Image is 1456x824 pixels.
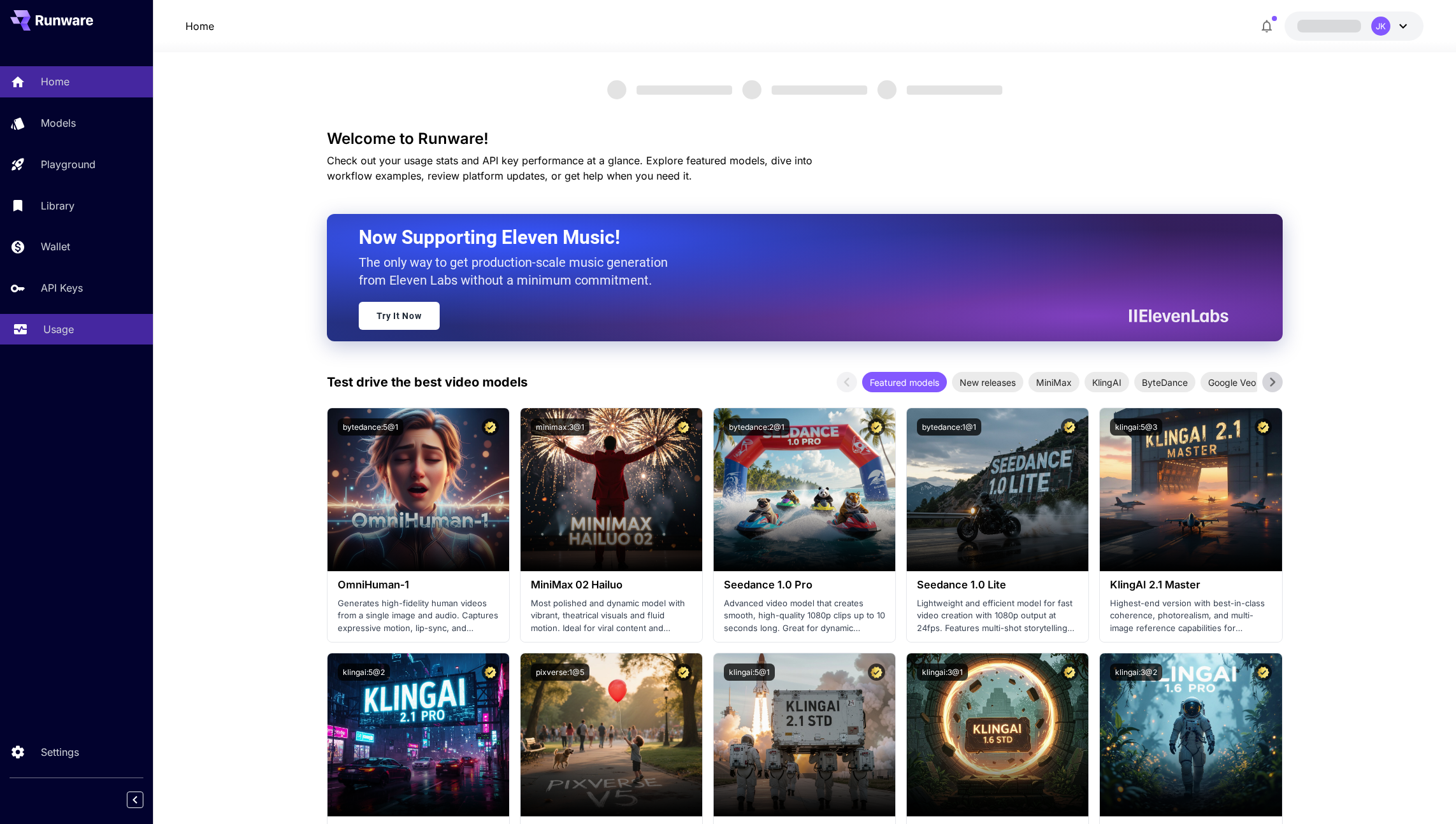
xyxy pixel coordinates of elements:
img: alt [907,653,1088,816]
a: Try It Now [359,302,440,330]
img: alt [714,653,895,816]
button: Certified Model – Vetted for best performance and includes a commercial license. [868,418,885,436]
p: The only way to get production-scale music generation from Eleven Labs without a minimum commitment. [359,253,677,289]
img: alt [907,408,1088,571]
button: bytedance:2@1 [724,418,789,436]
h3: Seedance 1.0 Lite [917,579,1078,591]
button: klingai:5@3 [1110,418,1162,436]
div: ByteDance [1134,372,1195,392]
button: Certified Model – Vetted for best performance and includes a commercial license. [675,664,692,681]
button: Collapse sidebar [127,792,143,808]
img: alt [328,653,509,816]
p: Settings [41,744,79,760]
div: New releases [952,372,1023,392]
button: JK [1285,11,1424,41]
div: KlingAI [1085,372,1129,392]
button: Certified Model – Vetted for best performance and includes a commercial license. [1061,418,1078,436]
button: pixverse:1@5 [531,664,589,681]
span: New releases [952,376,1023,389]
h3: OmniHuman‑1 [338,579,499,591]
button: Certified Model – Vetted for best performance and includes a commercial license. [1255,418,1272,436]
button: Certified Model – Vetted for best performance and includes a commercial license. [482,664,499,681]
p: Most polished and dynamic model with vibrant, theatrical visuals and fluid motion. Ideal for vira... [531,597,692,635]
span: Featured models [862,376,947,389]
p: API Keys [41,280,83,295]
h3: MiniMax 02 Hailuo [531,579,692,591]
p: Home [41,74,69,89]
button: klingai:5@2 [338,664,390,681]
span: KlingAI [1085,376,1129,389]
p: Library [41,198,75,213]
h3: Seedance 1.0 Pro [724,579,885,591]
img: alt [714,408,895,571]
div: Featured models [862,372,947,392]
button: Certified Model – Vetted for best performance and includes a commercial license. [482,418,499,436]
button: Certified Model – Vetted for best performance and includes a commercial license. [868,664,885,681]
img: alt [1100,653,1281,816]
p: Playground [41,157,96,172]
button: Certified Model – Vetted for best performance and includes a commercial license. [1061,664,1078,681]
a: Home [185,18,214,34]
p: Lightweight and efficient model for fast video creation with 1080p output at 24fps. Features mult... [917,597,1078,635]
nav: breadcrumb [185,18,214,34]
span: MiniMax [1028,376,1079,389]
h3: Welcome to Runware! [327,130,1283,148]
button: Certified Model – Vetted for best performance and includes a commercial license. [1255,664,1272,681]
img: alt [1100,408,1281,571]
p: Highest-end version with best-in-class coherence, photorealism, and multi-image reference capabil... [1110,597,1271,635]
button: Certified Model – Vetted for best performance and includes a commercial license. [675,418,692,436]
button: minimax:3@1 [531,418,589,436]
img: alt [328,408,509,571]
h2: Now Supporting Eleven Music! [359,225,1219,250]
p: Usage [43,322,74,337]
span: ByteDance [1134,376,1195,389]
button: bytedance:5@1 [338,418,403,436]
img: alt [521,408,702,571]
div: Google Veo [1200,372,1264,392]
p: Models [41,115,76,131]
button: klingai:3@2 [1110,664,1162,681]
button: bytedance:1@1 [917,418,981,436]
p: Test drive the best video models [327,373,528,392]
span: Check out your usage stats and API key performance at a glance. Explore featured models, dive int... [327,154,812,182]
div: JK [1371,17,1390,36]
div: MiniMax [1028,372,1079,392]
h3: KlingAI 2.1 Master [1110,579,1271,591]
p: Wallet [41,239,70,254]
p: Generates high-fidelity human videos from a single image and audio. Captures expressive motion, l... [338,597,499,635]
button: klingai:3@1 [917,664,968,681]
button: klingai:5@1 [724,664,775,681]
div: Collapse sidebar [136,788,153,811]
span: Google Veo [1200,376,1264,389]
img: alt [521,653,702,816]
p: Advanced video model that creates smooth, high-quality 1080p clips up to 10 seconds long. Great f... [724,597,885,635]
